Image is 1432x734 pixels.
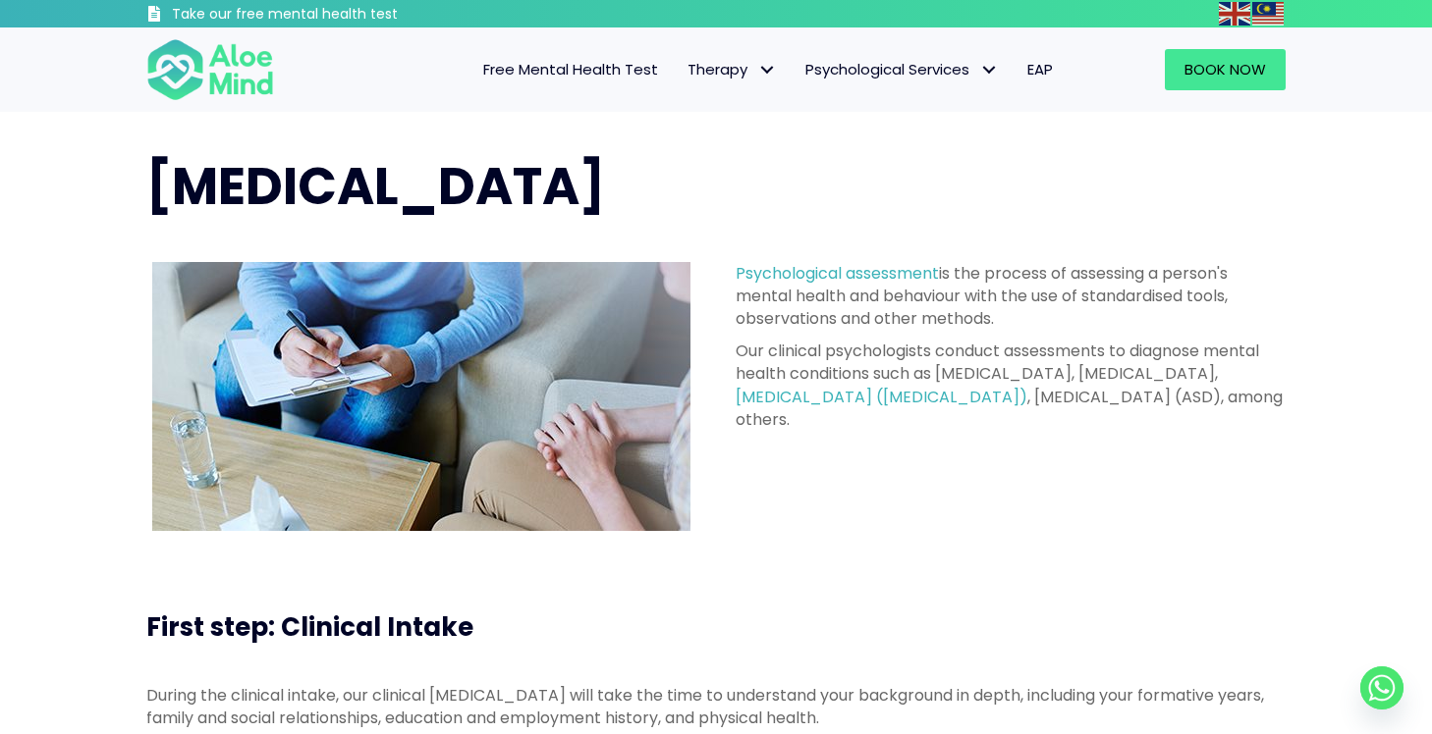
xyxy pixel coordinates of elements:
[146,5,503,27] a: Take our free mental health test
[1360,666,1404,709] a: Whatsapp
[1219,2,1252,25] a: English
[172,5,503,25] h3: Take our free mental health test
[1219,2,1250,26] img: en
[736,262,939,285] a: Psychological assessment
[152,262,690,531] img: psychological assessment
[805,59,998,79] span: Psychological Services
[1184,59,1266,79] span: Book Now
[146,150,605,222] span: [MEDICAL_DATA]
[752,56,781,84] span: Therapy: submenu
[1027,59,1053,79] span: EAP
[1165,49,1286,90] a: Book Now
[1013,49,1068,90] a: EAP
[300,49,1068,90] nav: Menu
[146,609,473,645] span: First step: Clinical Intake
[146,37,274,102] img: Aloe mind Logo
[736,340,1286,431] p: Our clinical psychologists conduct assessments to diagnose mental health conditions such as [MEDI...
[974,56,1003,84] span: Psychological Services: submenu
[146,684,1286,729] p: During the clinical intake, our clinical [MEDICAL_DATA] will take the time to understand your bac...
[791,49,1013,90] a: Psychological ServicesPsychological Services: submenu
[1252,2,1286,25] a: Malay
[688,59,776,79] span: Therapy
[483,59,658,79] span: Free Mental Health Test
[1252,2,1284,26] img: ms
[468,49,673,90] a: Free Mental Health Test
[736,262,1286,331] p: is the process of assessing a person's mental health and behaviour with the use of standardised t...
[736,386,1027,408] a: [MEDICAL_DATA] ([MEDICAL_DATA])
[673,49,791,90] a: TherapyTherapy: submenu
